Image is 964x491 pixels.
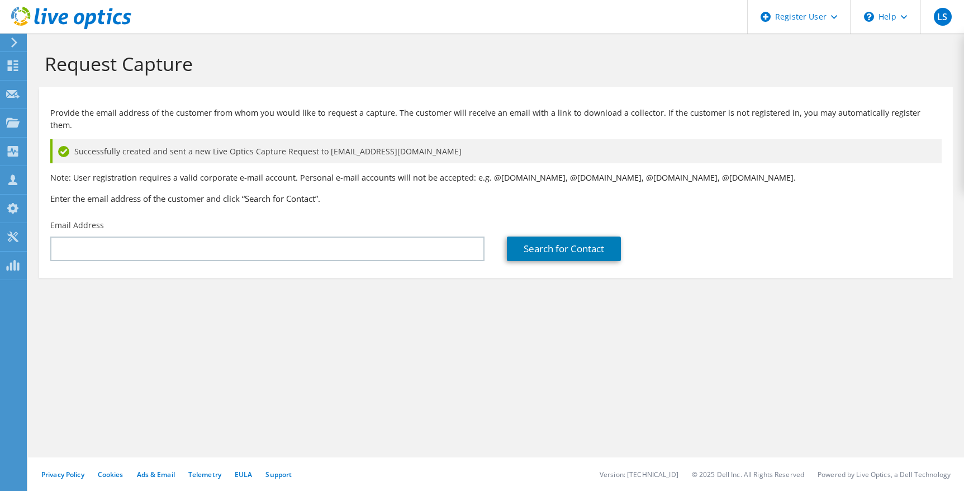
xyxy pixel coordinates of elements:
[934,8,952,26] span: LS
[188,470,221,479] a: Telemetry
[74,145,462,158] span: Successfully created and sent a new Live Optics Capture Request to [EMAIL_ADDRESS][DOMAIN_NAME]
[98,470,124,479] a: Cookies
[50,172,942,184] p: Note: User registration requires a valid corporate e-mail account. Personal e-mail accounts will ...
[41,470,84,479] a: Privacy Policy
[265,470,292,479] a: Support
[235,470,252,479] a: EULA
[45,52,942,75] h1: Request Capture
[600,470,678,479] li: Version: [TECHNICAL_ID]
[692,470,804,479] li: © 2025 Dell Inc. All Rights Reserved
[818,470,951,479] li: Powered by Live Optics, a Dell Technology
[50,220,104,231] label: Email Address
[864,12,874,22] svg: \n
[50,107,942,131] p: Provide the email address of the customer from whom you would like to request a capture. The cust...
[137,470,175,479] a: Ads & Email
[507,237,621,261] a: Search for Contact
[50,192,942,205] h3: Enter the email address of the customer and click “Search for Contact”.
